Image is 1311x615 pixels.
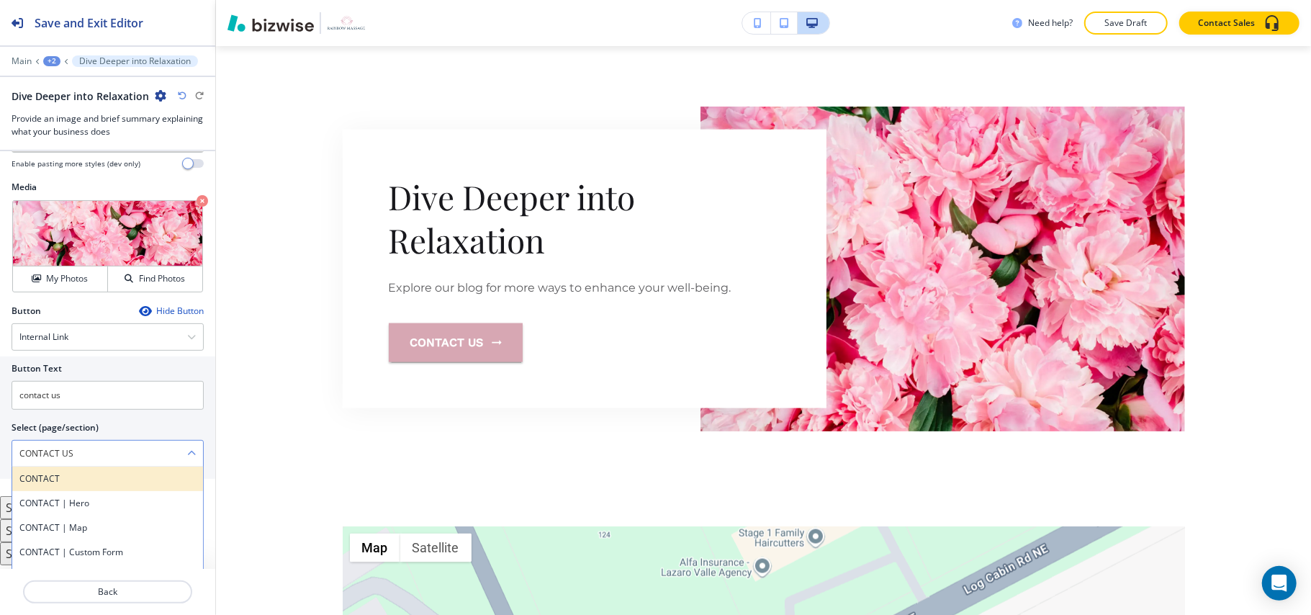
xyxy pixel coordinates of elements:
[12,199,204,293] div: My PhotosFind Photos
[1179,12,1299,35] button: Contact Sales
[46,272,88,285] h4: My Photos
[12,89,149,104] h2: Dive Deeper into Relaxation
[24,585,191,598] p: Back
[19,521,196,534] h4: CONTACT | Map
[12,56,32,66] button: Main
[19,472,196,485] h4: CONTACT
[19,331,68,344] h4: Internal Link
[79,56,191,66] p: Dive Deeper into Relaxation
[23,580,192,603] button: Back
[12,421,99,434] h2: Select (page/section)
[327,16,366,30] img: Your Logo
[12,181,204,194] h2: Media
[19,546,196,559] h4: CONTACT | Custom Form
[12,112,204,138] h3: Provide an image and brief summary explaining what your business does
[12,362,62,375] h2: Button Text
[19,497,196,510] h4: CONTACT | Hero
[12,441,187,466] input: Manual Input
[72,55,198,67] button: Dive Deeper into Relaxation
[13,266,108,292] button: My Photos
[389,323,523,362] button: contact us
[139,305,204,317] button: Hide Button
[1028,17,1073,30] h3: Need help?
[400,534,472,562] button: Show satellite imagery
[700,107,1185,431] img: Dive Deeper into Relaxation
[1103,17,1149,30] p: Save Draft
[389,176,781,262] h2: Dive Deeper into Relaxation
[350,534,400,562] button: Show street map
[108,266,202,292] button: Find Photos
[35,14,143,32] h2: Save and Exit Editor
[1262,566,1297,601] div: Open Intercom Messenger
[389,279,731,297] p: Explore our blog for more ways to enhance your well-being.
[1084,12,1168,35] button: Save Draft
[1198,17,1255,30] p: Contact Sales
[12,158,140,169] h4: Enable pasting more styles (dev only)
[227,14,314,32] img: Bizwise Logo
[139,272,185,285] h4: Find Photos
[12,305,41,318] h2: Button
[43,56,60,66] button: +2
